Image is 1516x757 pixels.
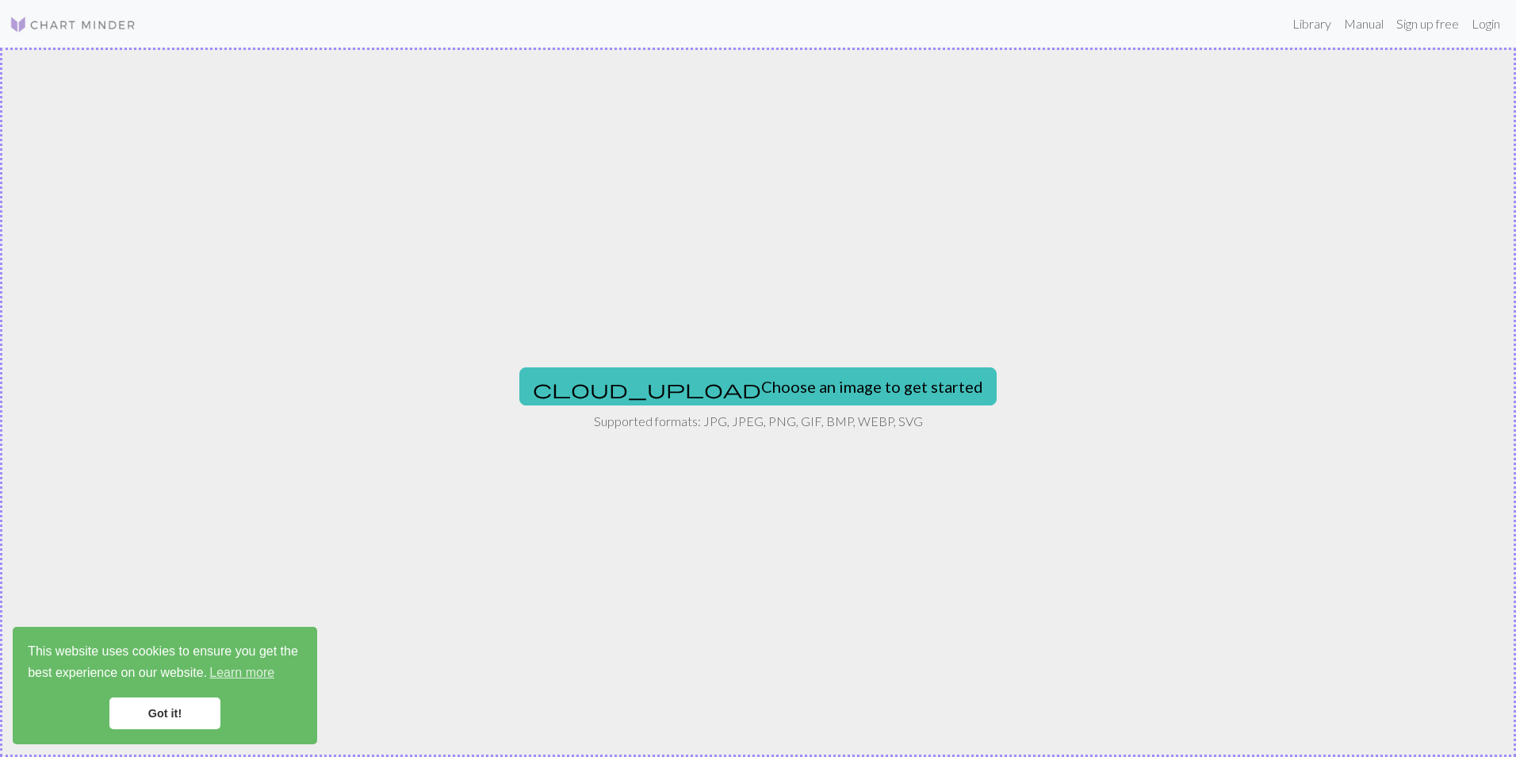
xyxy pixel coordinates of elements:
a: Manual [1338,8,1390,40]
a: dismiss cookie message [109,697,220,729]
button: Choose an image to get started [519,367,997,405]
a: learn more about cookies [207,661,277,685]
p: Supported formats: JPG, JPEG, PNG, GIF, BMP, WEBP, SVG [594,412,923,431]
a: Login [1465,8,1506,40]
span: cloud_upload [533,378,761,400]
img: Logo [10,15,136,34]
a: Library [1286,8,1338,40]
a: Sign up free [1390,8,1465,40]
div: cookieconsent [13,627,317,744]
span: This website uses cookies to ensure you get the best experience on our website. [28,642,302,685]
